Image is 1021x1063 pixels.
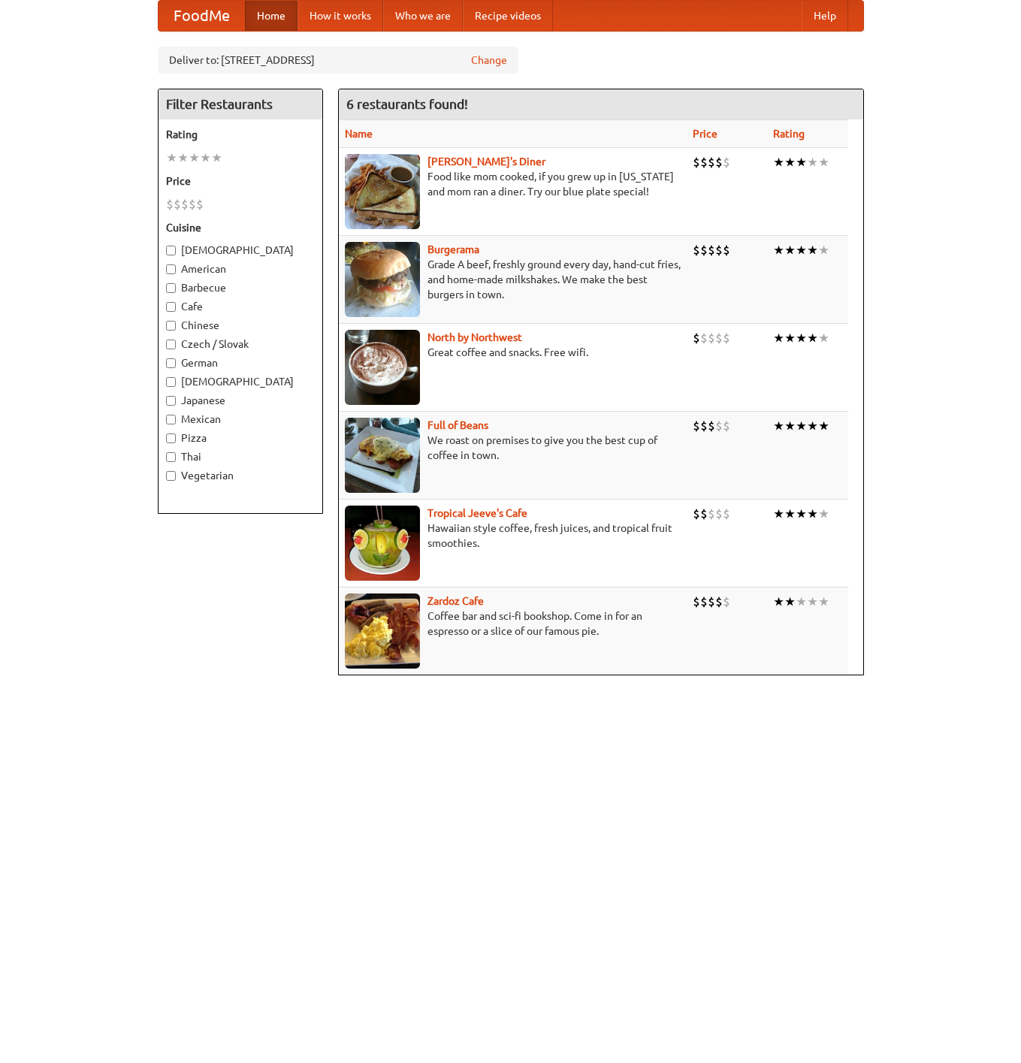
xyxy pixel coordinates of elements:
[807,330,818,346] li: ★
[715,154,723,171] li: $
[166,377,176,387] input: [DEMOGRAPHIC_DATA]
[796,242,807,258] li: ★
[166,396,176,406] input: Japanese
[427,595,484,607] b: Zardoz Cafe
[166,452,176,462] input: Thai
[796,593,807,610] li: ★
[773,506,784,522] li: ★
[693,506,700,522] li: $
[818,154,829,171] li: ★
[166,174,315,189] h5: Price
[427,419,488,431] b: Full of Beans
[693,418,700,434] li: $
[818,418,829,434] li: ★
[166,374,315,389] label: [DEMOGRAPHIC_DATA]
[818,506,829,522] li: ★
[189,196,196,213] li: $
[700,418,708,434] li: $
[693,128,717,140] a: Price
[723,593,730,610] li: $
[700,330,708,346] li: $
[166,264,176,274] input: American
[715,242,723,258] li: $
[166,261,315,276] label: American
[166,246,176,255] input: [DEMOGRAPHIC_DATA]
[796,330,807,346] li: ★
[345,609,681,639] p: Coffee bar and sci-fi bookshop. Come in for an espresso or a slice of our famous pie.
[427,331,522,343] b: North by Northwest
[773,418,784,434] li: ★
[383,1,463,31] a: Who we are
[715,330,723,346] li: $
[166,358,176,368] input: German
[345,154,420,229] img: sallys.jpg
[796,154,807,171] li: ★
[723,154,730,171] li: $
[715,593,723,610] li: $
[166,412,315,427] label: Mexican
[427,156,545,168] a: [PERSON_NAME]'s Diner
[818,330,829,346] li: ★
[723,330,730,346] li: $
[693,330,700,346] li: $
[693,593,700,610] li: $
[723,242,730,258] li: $
[166,299,315,314] label: Cafe
[189,149,200,166] li: ★
[463,1,553,31] a: Recipe videos
[796,506,807,522] li: ★
[298,1,383,31] a: How it works
[166,280,315,295] label: Barbecue
[807,154,818,171] li: ★
[700,154,708,171] li: $
[715,506,723,522] li: $
[166,127,315,142] h5: Rating
[166,318,315,333] label: Chinese
[166,433,176,443] input: Pizza
[708,418,715,434] li: $
[796,418,807,434] li: ★
[693,154,700,171] li: $
[211,149,222,166] li: ★
[818,242,829,258] li: ★
[166,302,176,312] input: Cafe
[427,243,479,255] a: Burgerama
[802,1,848,31] a: Help
[166,243,315,258] label: [DEMOGRAPHIC_DATA]
[708,506,715,522] li: $
[784,418,796,434] li: ★
[345,169,681,199] p: Food like mom cooked, if you grew up in [US_STATE] and mom ran a diner. Try our blue plate special!
[708,242,715,258] li: $
[773,242,784,258] li: ★
[807,593,818,610] li: ★
[345,257,681,302] p: Grade A beef, freshly ground every day, hand-cut fries, and home-made milkshakes. We make the bes...
[346,97,468,111] ng-pluralize: 6 restaurants found!
[427,507,527,519] b: Tropical Jeeve's Cafe
[807,418,818,434] li: ★
[345,593,420,669] img: zardoz.jpg
[166,340,176,349] input: Czech / Slovak
[773,330,784,346] li: ★
[715,418,723,434] li: $
[177,149,189,166] li: ★
[807,506,818,522] li: ★
[158,47,518,74] div: Deliver to: [STREET_ADDRESS]
[166,283,176,293] input: Barbecue
[345,345,681,360] p: Great coffee and snacks. Free wifi.
[174,196,181,213] li: $
[166,430,315,445] label: Pizza
[159,1,245,31] a: FoodMe
[166,471,176,481] input: Vegetarian
[166,196,174,213] li: $
[723,506,730,522] li: $
[166,393,315,408] label: Japanese
[773,154,784,171] li: ★
[166,355,315,370] label: German
[345,433,681,463] p: We roast on premises to give you the best cup of coffee in town.
[773,128,805,140] a: Rating
[723,418,730,434] li: $
[345,521,681,551] p: Hawaiian style coffee, fresh juices, and tropical fruit smoothies.
[784,330,796,346] li: ★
